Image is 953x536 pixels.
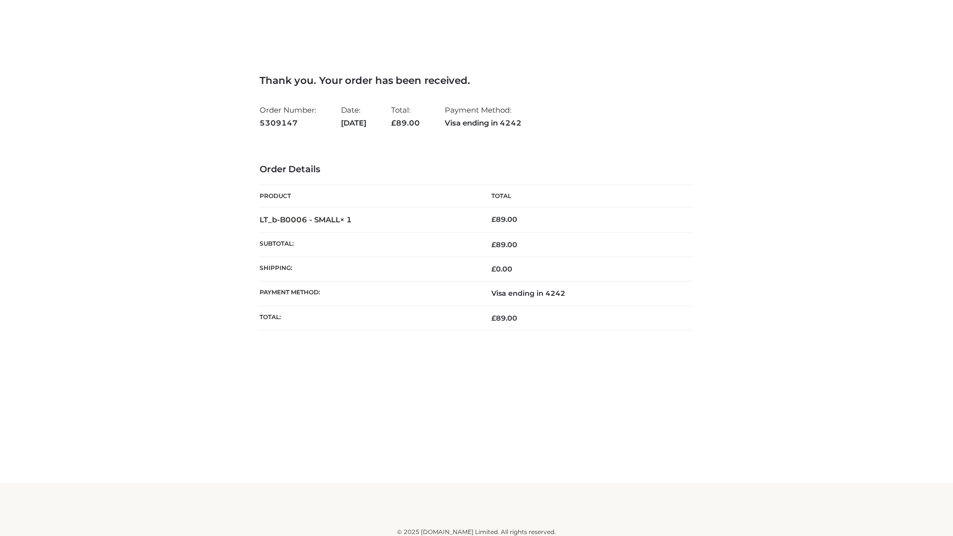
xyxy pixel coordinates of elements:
th: Total: [260,306,476,330]
li: Order Number: [260,101,316,132]
span: 89.00 [491,240,517,249]
bdi: 89.00 [491,215,517,224]
span: £ [491,314,496,323]
span: £ [391,118,396,128]
bdi: 0.00 [491,265,512,273]
h3: Order Details [260,164,693,175]
span: 89.00 [491,314,517,323]
th: Total [476,185,693,207]
strong: LT_b-B0006 - SMALL [260,215,352,224]
th: Subtotal: [260,232,476,257]
th: Product [260,185,476,207]
th: Shipping: [260,257,476,281]
strong: Visa ending in 4242 [445,117,522,130]
span: £ [491,215,496,224]
strong: 5309147 [260,117,316,130]
span: £ [491,265,496,273]
th: Payment method: [260,281,476,306]
td: Visa ending in 4242 [476,281,693,306]
span: £ [491,240,496,249]
li: Date: [341,101,366,132]
li: Payment Method: [445,101,522,132]
span: 89.00 [391,118,420,128]
h3: Thank you. Your order has been received. [260,74,693,86]
strong: [DATE] [341,117,366,130]
li: Total: [391,101,420,132]
strong: × 1 [340,215,352,224]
